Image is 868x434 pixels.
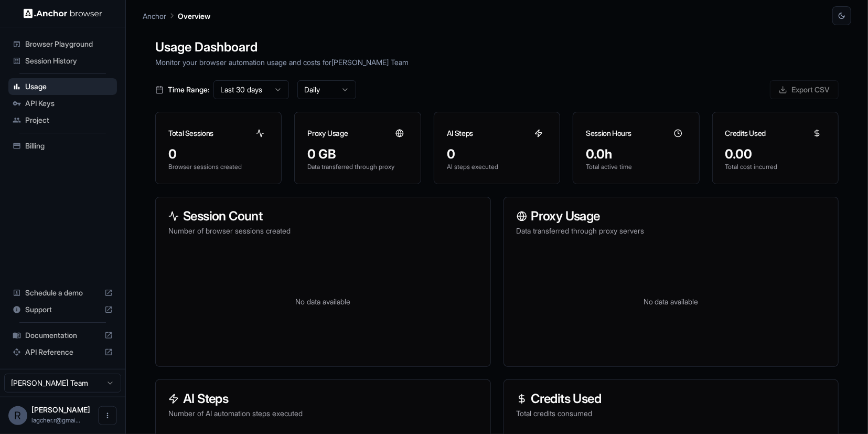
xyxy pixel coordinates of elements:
h3: Proxy Usage [517,210,826,223]
div: Browser Playground [8,36,117,52]
div: Usage [8,78,117,95]
span: Session History [25,56,113,66]
p: Number of AI automation steps executed [168,408,478,419]
button: Open menu [98,406,117,425]
div: 0 GB [307,146,408,163]
span: API Keys [25,98,113,109]
p: Total credits consumed [517,408,826,419]
span: Support [25,304,100,315]
h3: Proxy Usage [307,128,348,139]
img: Anchor Logo [24,8,102,18]
h1: Usage Dashboard [155,38,839,57]
h3: Credits Used [517,393,826,405]
div: 0 [168,146,269,163]
span: Billing [25,141,113,151]
h3: Credits Used [725,128,766,139]
span: Schedule a demo [25,288,100,298]
p: Browser sessions created [168,163,269,171]
span: Usage [25,81,113,92]
p: AI steps executed [447,163,547,171]
h3: Session Count [168,210,478,223]
span: Documentation [25,330,100,341]
p: Overview [178,10,210,22]
div: R [8,406,27,425]
div: Project [8,112,117,129]
p: Monitor your browser automation usage and costs for [PERSON_NAME] Team [155,57,839,68]
p: Data transferred through proxy [307,163,408,171]
div: Documentation [8,327,117,344]
div: No data available [517,249,826,354]
span: lagcher.r@gmail.com [31,416,80,424]
h3: AI Steps [447,128,473,139]
div: API Reference [8,344,117,361]
div: API Keys [8,95,117,112]
div: No data available [168,249,478,354]
p: Data transferred through proxy servers [517,226,826,236]
span: Browser Playground [25,39,113,49]
p: Total cost incurred [725,163,826,171]
div: 0.0h [586,146,686,163]
span: Project [25,115,113,125]
span: Raymond Lagcher [31,405,90,414]
span: API Reference [25,347,100,357]
h3: Session Hours [586,128,631,139]
p: Number of browser sessions created [168,226,478,236]
h3: Total Sessions [168,128,213,139]
div: 0 [447,146,547,163]
div: 0.00 [725,146,826,163]
div: Schedule a demo [8,284,117,301]
div: Session History [8,52,117,69]
nav: breadcrumb [143,10,210,22]
p: Total active time [586,163,686,171]
div: Billing [8,137,117,154]
p: Anchor [143,10,166,22]
h3: AI Steps [168,393,478,405]
div: Support [8,301,117,318]
span: Time Range: [168,84,209,95]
